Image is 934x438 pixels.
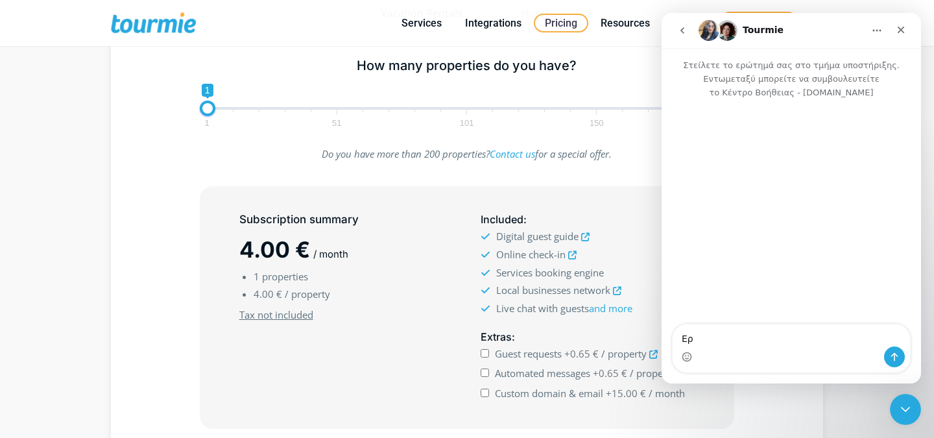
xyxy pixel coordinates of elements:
span: / month [649,387,685,400]
h5: : [481,212,695,228]
span: 51 [330,120,343,126]
span: Extras [481,330,512,343]
span: properties [262,270,308,283]
a: Resources [591,15,660,31]
span: / property [630,367,675,380]
span: Automated messages [495,367,590,380]
span: 150 [588,120,606,126]
span: 4.00 € [254,287,282,300]
iframe: Intercom live chat [662,13,921,383]
span: 1 [254,270,259,283]
h5: : [481,329,695,345]
span: 101 [458,120,476,126]
span: / property [285,287,330,300]
h5: Subscription summary [239,212,453,228]
span: / property [601,347,647,360]
a: Contact us [490,147,535,160]
p: Do you have more than 200 properties? for a special offer. [200,145,735,163]
span: Included [481,213,523,226]
span: +0.65 € [593,367,627,380]
span: 1 [202,84,213,97]
span: Local businesses network [496,284,610,297]
span: Live chat with guests [496,302,632,315]
u: Tax not included [239,308,313,321]
a: Integrations [455,15,531,31]
span: Services booking engine [496,266,604,279]
span: +0.65 € [564,347,599,360]
span: Digital guest guide [496,230,579,243]
a: Services [392,15,451,31]
span: Guest requests [495,347,562,360]
span: / month [313,248,348,260]
a: and more [589,302,632,315]
span: +15.00 € [606,387,646,400]
h5: How many properties do you have? [200,58,735,74]
a: Pricing [534,14,588,32]
span: 1 [202,120,211,126]
span: Custom domain & email [495,387,603,400]
iframe: Intercom live chat [890,394,921,425]
a: Start for free [719,12,799,34]
span: 4.00 € [239,236,310,263]
span: Online check-in [496,248,566,261]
